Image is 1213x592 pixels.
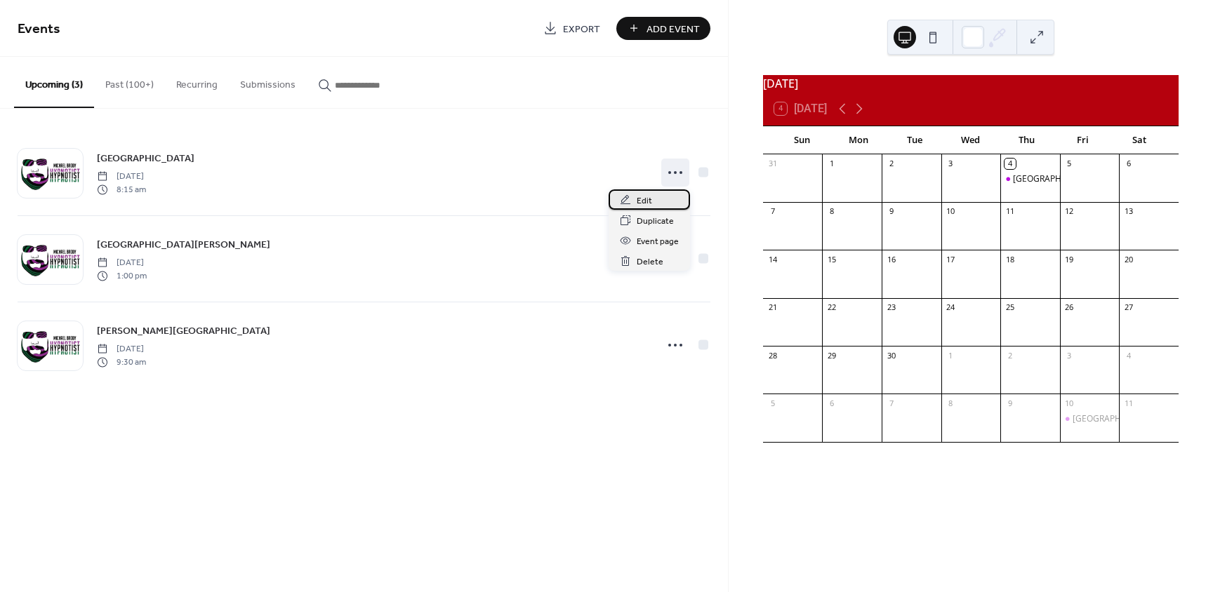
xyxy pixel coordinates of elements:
[946,350,956,361] div: 1
[1060,413,1120,425] div: St. Joseph High School
[165,57,229,107] button: Recurring
[1111,126,1167,154] div: Sat
[1123,159,1134,169] div: 6
[97,152,194,166] span: [GEOGRAPHIC_DATA]
[1005,350,1015,361] div: 2
[826,302,837,313] div: 22
[999,126,1055,154] div: Thu
[886,206,896,217] div: 9
[826,159,837,169] div: 1
[97,269,147,282] span: 1:00 pm
[946,302,956,313] div: 24
[946,398,956,408] div: 8
[767,159,778,169] div: 31
[97,183,146,196] span: 8:15 am
[946,206,956,217] div: 10
[943,126,999,154] div: Wed
[1005,398,1015,408] div: 9
[774,126,830,154] div: Sun
[97,236,270,253] a: [GEOGRAPHIC_DATA][PERSON_NAME]
[763,75,1179,92] div: [DATE]
[1064,254,1075,264] div: 19
[94,57,165,107] button: Past (100+)
[826,398,837,408] div: 6
[767,302,778,313] div: 21
[1005,254,1015,264] div: 18
[826,254,837,264] div: 15
[14,57,94,108] button: Upcoming (3)
[1064,302,1075,313] div: 26
[1000,173,1060,185] div: Northview High School
[767,206,778,217] div: 7
[886,398,896,408] div: 7
[637,234,679,249] span: Event page
[1123,398,1134,408] div: 11
[1013,173,1098,185] div: [GEOGRAPHIC_DATA]
[946,254,956,264] div: 17
[1123,350,1134,361] div: 4
[1064,206,1075,217] div: 12
[1005,159,1015,169] div: 4
[830,126,887,154] div: Mon
[886,302,896,313] div: 23
[647,22,700,36] span: Add Event
[886,159,896,169] div: 2
[97,257,147,269] span: [DATE]
[1123,254,1134,264] div: 20
[767,350,778,361] div: 28
[886,350,896,361] div: 30
[886,254,896,264] div: 16
[1123,302,1134,313] div: 27
[637,214,674,229] span: Duplicate
[533,17,611,40] a: Export
[97,324,270,339] span: [PERSON_NAME][GEOGRAPHIC_DATA]
[1123,206,1134,217] div: 13
[887,126,943,154] div: Tue
[1064,159,1075,169] div: 5
[97,343,146,356] span: [DATE]
[1005,206,1015,217] div: 11
[18,15,60,43] span: Events
[97,323,270,339] a: [PERSON_NAME][GEOGRAPHIC_DATA]
[97,356,146,368] span: 9:30 am
[637,255,663,269] span: Delete
[1005,302,1015,313] div: 25
[1064,350,1075,361] div: 3
[1064,398,1075,408] div: 10
[616,17,710,40] button: Add Event
[826,206,837,217] div: 8
[767,398,778,408] div: 5
[767,254,778,264] div: 14
[97,170,146,183] span: [DATE]
[97,150,194,166] a: [GEOGRAPHIC_DATA]
[946,159,956,169] div: 3
[637,194,652,208] span: Edit
[229,57,307,107] button: Submissions
[826,350,837,361] div: 29
[563,22,600,36] span: Export
[1055,126,1111,154] div: Fri
[97,238,270,253] span: [GEOGRAPHIC_DATA][PERSON_NAME]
